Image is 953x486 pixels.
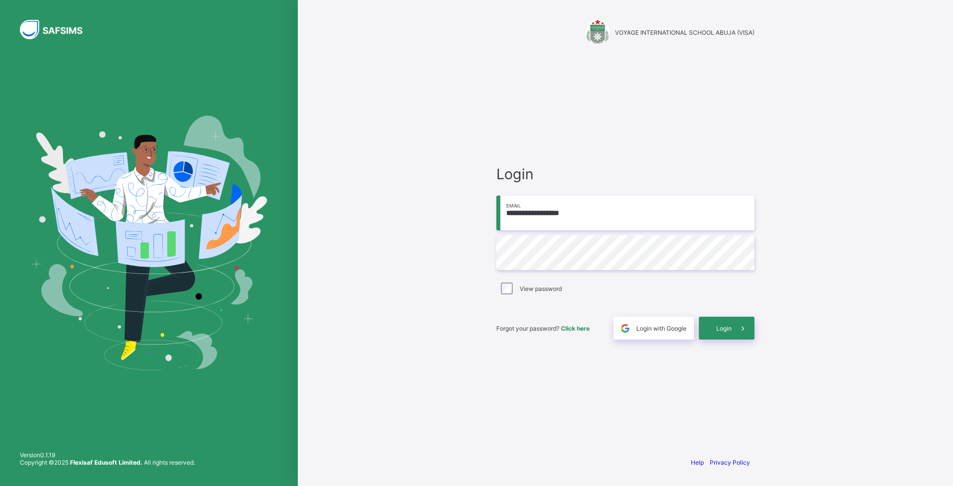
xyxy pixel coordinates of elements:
span: Forgot your password? [496,325,590,332]
span: Login [496,165,754,183]
span: VOYAGE INTERNATIONAL SCHOOL ABUJA (VISA) [615,29,754,36]
a: Click here [561,325,590,332]
span: Login with Google [636,325,686,332]
a: Help [691,459,704,466]
img: google.396cfc9801f0270233282035f929180a.svg [619,323,631,334]
img: Hero Image [31,116,267,370]
img: SAFSIMS Logo [20,20,94,39]
label: View password [520,285,562,292]
span: Login [716,325,732,332]
strong: Flexisaf Edusoft Limited. [70,459,142,466]
a: Privacy Policy [710,459,750,466]
span: Copyright © 2025 All rights reserved. [20,459,195,466]
span: Version 0.1.19 [20,451,195,459]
